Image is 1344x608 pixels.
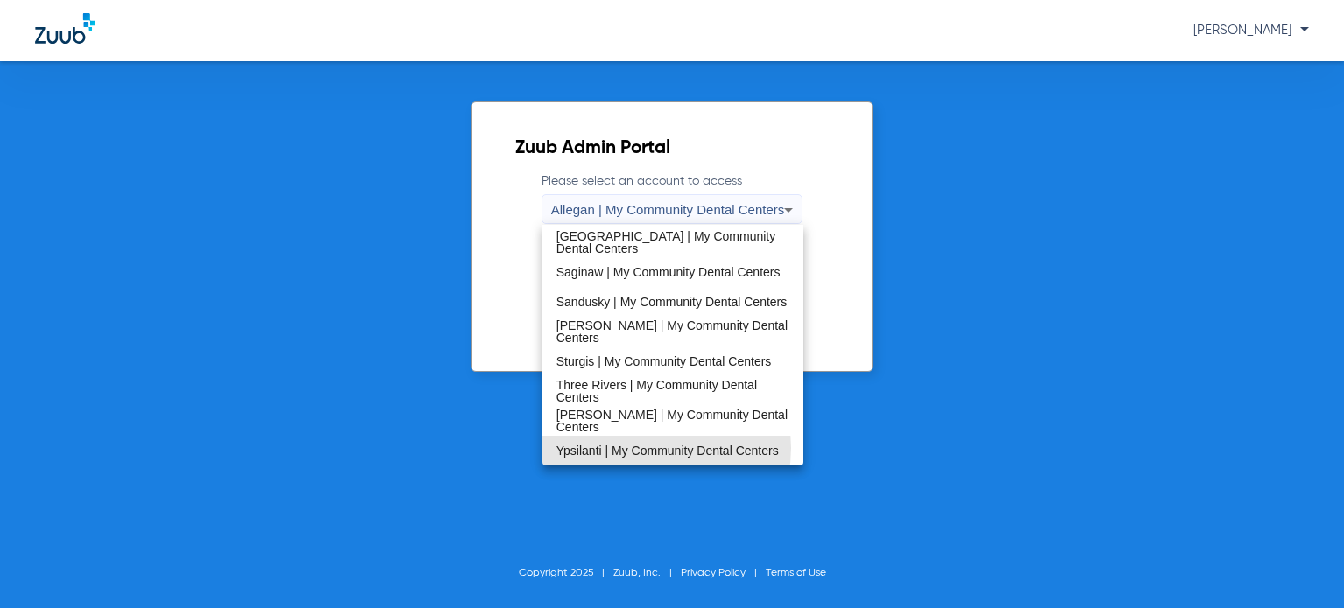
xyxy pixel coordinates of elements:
span: Sturgis | My Community Dental Centers [556,355,772,367]
span: Sandusky | My Community Dental Centers [556,296,787,308]
span: [GEOGRAPHIC_DATA] | My Community Dental Centers [556,230,789,255]
span: Three Rivers | My Community Dental Centers [556,379,789,403]
span: [PERSON_NAME] | My Community Dental Centers [556,319,789,344]
span: Mt. Pleasant | My Community Dental Centers [556,200,789,225]
span: Saginaw | My Community Dental Centers [556,266,780,278]
iframe: Chat Widget [1256,524,1344,608]
span: [PERSON_NAME] | My Community Dental Centers [556,409,789,433]
span: Ypsilanti | My Community Dental Centers [556,444,779,457]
